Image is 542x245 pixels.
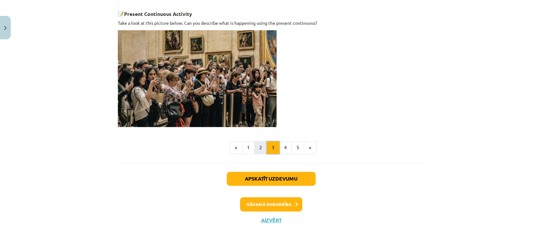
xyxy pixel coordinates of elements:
[227,172,316,186] button: Apskatīt uzdevumu
[279,141,292,154] button: 4
[242,141,255,154] button: 1
[230,141,242,154] button: «
[240,197,302,212] button: Nākamā nodarbība
[118,141,425,154] nav: Page navigation example
[4,26,7,30] img: icon-close-lesson-0947bae3869378f0d4975bcd49f059093ad1ed9edebbc8119c70593378902aed.svg
[118,6,425,18] h3: 📝
[124,10,192,17] strong: Present Continuous Activity
[259,217,283,223] button: Aizvērt
[291,141,304,154] button: 5
[118,20,425,26] p: Take a look at this picture below. Can you describe what is happening using the present continuous?
[267,141,279,154] button: 3
[304,141,316,154] button: »
[254,141,267,154] button: 2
